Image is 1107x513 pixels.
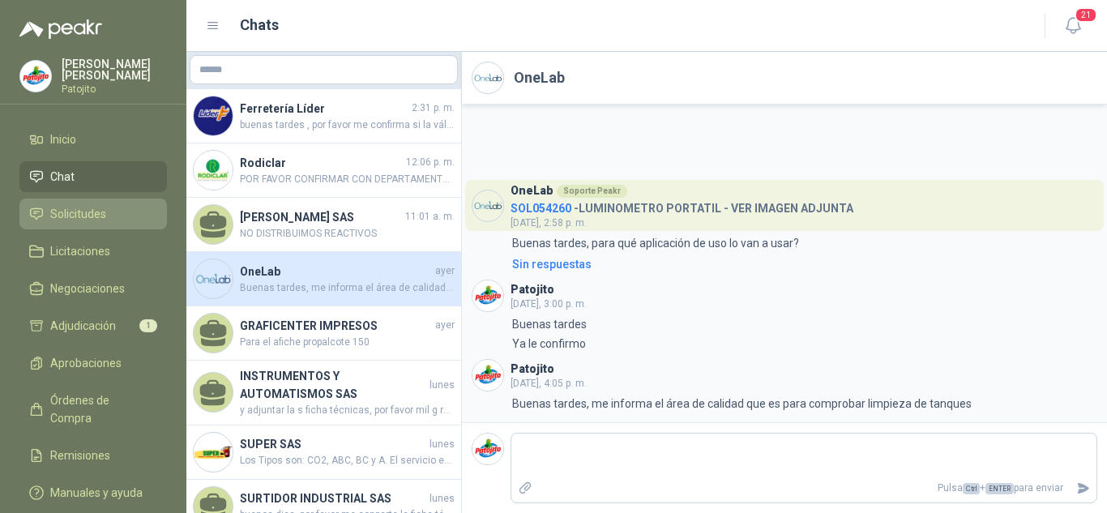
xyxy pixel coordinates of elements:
a: Manuales y ayuda [19,477,167,508]
p: Ya le confirmo [512,335,586,353]
span: y adjuntar la s ficha técnicas, por favor mil g racias [240,403,455,418]
span: 2:31 p. m. [412,100,455,116]
span: 1 [139,319,157,332]
span: ayer [435,318,455,333]
p: Buenas tardes, me informa el área de calidad que es para comprobar limpieza de tanques [512,395,972,413]
h4: - LUMINOMETRO PORTATIL - VER IMAGEN ADJUNTA [511,198,853,213]
span: Chat [50,168,75,186]
span: lunes [430,437,455,452]
h4: GRAFICENTER IMPRESOS [240,317,432,335]
span: Ctrl [963,483,980,494]
div: Soporte Peakr [557,185,627,198]
span: [DATE], 2:58 p. m. [511,217,587,229]
h3: OneLab [511,186,553,195]
span: ayer [435,263,455,279]
h2: OneLab [514,66,565,89]
img: Company Logo [194,433,233,472]
span: lunes [430,378,455,393]
p: Patojito [62,84,167,94]
span: Negociaciones [50,280,125,297]
h4: SUPER SAS [240,435,426,453]
a: GRAFICENTER IMPRESOSayerPara el afiche propalcote 150 [186,306,461,361]
a: Company LogoSUPER SASlunesLos Tipos son: CO2, ABC, BC y A. El servicio es para mantenimiento, rec... [186,425,461,480]
h4: Rodiclar [240,154,403,172]
button: 21 [1058,11,1088,41]
a: Solicitudes [19,199,167,229]
p: Buenas tardes [512,315,587,333]
h4: SURTIDOR INDUSTRIAL SAS [240,489,426,507]
a: Chat [19,161,167,192]
a: Inicio [19,124,167,155]
span: Para el afiche propalcote 150 [240,335,455,350]
span: Adjudicación [50,317,116,335]
span: Órdenes de Compra [50,391,152,427]
img: Company Logo [194,259,233,298]
a: Órdenes de Compra [19,385,167,434]
a: Licitaciones [19,236,167,267]
h4: INSTRUMENTOS Y AUTOMATISMOS SAS [240,367,426,403]
span: NO DISTRIBUIMOS REACTIVOS [240,226,455,242]
a: INSTRUMENTOS Y AUTOMATISMOS SASlunesy adjuntar la s ficha técnicas, por favor mil g racias [186,361,461,425]
a: Remisiones [19,440,167,471]
span: POR FAVOR CONFIRMAR CON DEPARTAMENTO TECNICO DE ACUERDO A LA FICHA TECNICA ENVIADA SI SE AJUSTA A... [240,172,455,187]
span: [DATE], 3:00 p. m. [511,298,587,310]
a: Company LogoFerretería Líder2:31 p. m.buenas tardes , por favor me confirma si la válvula que est... [186,89,461,143]
img: Company Logo [472,280,503,311]
span: Remisiones [50,447,110,464]
span: 11:01 a. m. [405,209,455,224]
span: SOL054260 [511,202,571,215]
a: Adjudicación1 [19,310,167,341]
span: Buenas tardes, me informa el área de calidad que es para comprobar limpieza de tanques [240,280,455,296]
img: Company Logo [472,62,503,93]
a: Company LogoRodiclar12:06 p. m.POR FAVOR CONFIRMAR CON DEPARTAMENTO TECNICO DE ACUERDO A LA FICHA... [186,143,461,198]
h3: Patojito [511,365,554,374]
span: Solicitudes [50,205,106,223]
span: Los Tipos son: CO2, ABC, BC y A. El servicio es para mantenimiento, recarga y prueba hidrostática... [240,453,455,468]
h4: Ferretería Líder [240,100,408,118]
span: Licitaciones [50,242,110,260]
img: Company Logo [194,96,233,135]
label: Adjuntar archivos [511,474,539,502]
h4: OneLab [240,263,432,280]
div: Sin respuestas [512,255,592,273]
img: Logo peakr [19,19,102,39]
a: Company LogoOneLabayerBuenas tardes, me informa el área de calidad que es para comprobar limpieza... [186,252,461,306]
span: 21 [1075,7,1097,23]
h3: Patojito [511,285,554,294]
span: lunes [430,491,455,507]
img: Company Logo [472,190,503,221]
span: ENTER [985,483,1014,494]
span: Inicio [50,130,76,148]
p: Buenas tardes, para qué aplicación de uso lo van a usar? [512,234,799,252]
p: [PERSON_NAME] [PERSON_NAME] [62,58,167,81]
span: 12:06 p. m. [406,155,455,170]
img: Company Logo [472,434,503,464]
a: Negociaciones [19,273,167,304]
img: Company Logo [20,61,51,92]
p: Pulsa + para enviar [539,474,1071,502]
span: [DATE], 4:05 p. m. [511,378,587,389]
a: Aprobaciones [19,348,167,378]
a: [PERSON_NAME] SAS11:01 a. m.NO DISTRIBUIMOS REACTIVOS [186,198,461,252]
h1: Chats [240,14,279,36]
span: Manuales y ayuda [50,484,143,502]
button: Enviar [1070,474,1096,502]
h4: [PERSON_NAME] SAS [240,208,402,226]
span: buenas tardes , por favor me confirma si la válvula que estás cotizando es en bronce ya que la re... [240,118,455,133]
img: Company Logo [472,360,503,391]
a: Sin respuestas [509,255,1097,273]
span: Aprobaciones [50,354,122,372]
img: Company Logo [194,151,233,190]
